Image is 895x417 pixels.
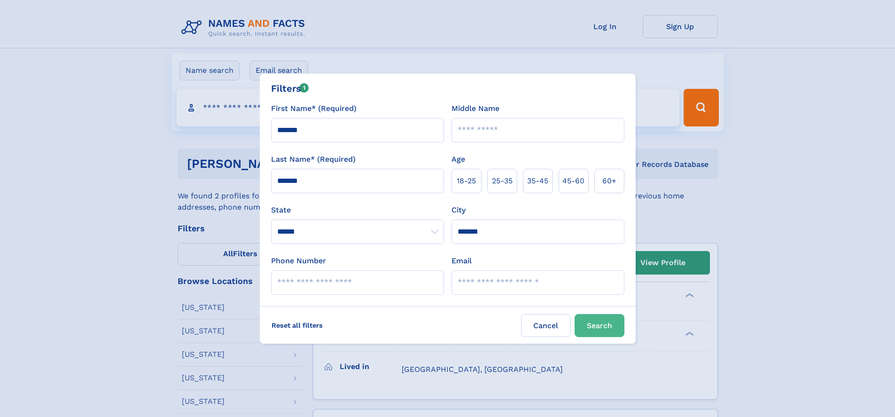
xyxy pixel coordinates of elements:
[575,314,624,337] button: Search
[521,314,571,337] label: Cancel
[451,154,465,165] label: Age
[271,81,309,95] div: Filters
[492,175,513,187] span: 25‑35
[271,103,357,114] label: First Name* (Required)
[451,103,499,114] label: Middle Name
[265,314,329,337] label: Reset all filters
[562,175,584,187] span: 45‑60
[602,175,616,187] span: 60+
[271,154,356,165] label: Last Name* (Required)
[451,255,472,267] label: Email
[271,255,326,267] label: Phone Number
[451,205,466,216] label: City
[457,175,476,187] span: 18‑25
[527,175,548,187] span: 35‑45
[271,205,444,216] label: State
